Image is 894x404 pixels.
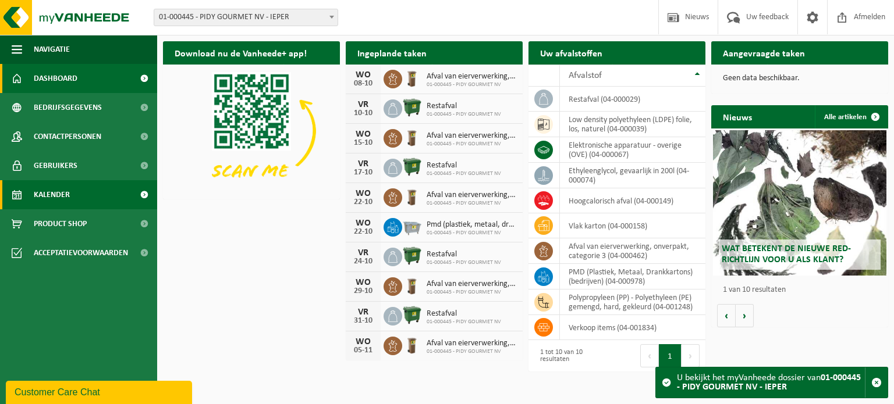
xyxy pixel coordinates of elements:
[713,130,886,276] a: Wat betekent de nieuwe RED-richtlijn voor u als klant?
[569,71,602,80] span: Afvalstof
[402,305,422,325] img: WB-1100-HPE-GN-01
[736,304,754,327] button: Volgende
[34,35,70,64] span: Navigatie
[402,157,422,177] img: WB-1100-HPE-GN-01
[352,278,375,287] div: WO
[352,159,375,169] div: VR
[154,9,338,26] span: 01-000445 - PIDY GOURMET NV - IEPER
[34,238,128,267] span: Acceptatievoorwaarden
[34,122,101,151] span: Contactpersonen
[6,378,194,404] iframe: chat widget
[402,98,422,117] img: WB-1100-HPE-GN-01
[723,74,877,83] p: Geen data beschikbaar.
[427,280,517,289] span: Afval van eierverwerking, onverpakt, categorie 3
[352,219,375,228] div: WO
[427,200,517,207] span: 01-000445 - PIDY GOURMET NV
[659,344,682,367] button: 1
[427,81,517,88] span: 01-000445 - PIDY GOURMET NV
[34,151,77,180] span: Gebruikers
[815,105,887,128] a: Alle artikelen
[346,41,438,64] h2: Ingeplande taken
[352,139,375,147] div: 15-10
[352,80,375,88] div: 08-10
[427,111,501,118] span: 01-000445 - PIDY GOURMET NV
[560,264,705,289] td: PMD (Plastiek, Metaal, Drankkartons) (bedrijven) (04-000978)
[427,230,517,237] span: 01-000445 - PIDY GOURMET NV
[560,188,705,213] td: hoogcalorisch afval (04-000149)
[352,130,375,139] div: WO
[711,41,817,64] h2: Aangevraagde taken
[427,339,517,348] span: Afval van eierverwerking, onverpakt, categorie 3
[682,344,700,367] button: Next
[560,163,705,188] td: ethyleenglycol, gevaarlijk in 200l (04-000074)
[560,137,705,163] td: elektronische apparatuur - overige (OVE) (04-000067)
[717,304,736,327] button: Vorige
[427,250,501,259] span: Restafval
[402,127,422,147] img: WB-0140-HPE-BN-01
[427,289,517,296] span: 01-000445 - PIDY GOURMET NV
[402,246,422,266] img: WB-1100-HPE-GN-01
[352,198,375,206] div: 22-10
[352,109,375,117] div: 10-10
[677,367,865,398] div: U bekijkt het myVanheede dossier van
[34,64,77,93] span: Dashboard
[560,289,705,315] td: polypropyleen (PP) - Polyethyleen (PE) gemengd, hard, gekleurd (04-001248)
[352,189,375,198] div: WO
[560,87,705,112] td: restafval (04-000029)
[352,70,375,80] div: WO
[402,216,422,236] img: WB-2500-GAL-GY-01
[352,248,375,258] div: VR
[560,315,705,340] td: verkoop items (04-001834)
[352,169,375,177] div: 17-10
[528,41,614,64] h2: Uw afvalstoffen
[352,287,375,295] div: 29-10
[352,228,375,236] div: 22-10
[427,161,501,170] span: Restafval
[640,344,659,367] button: Previous
[427,191,517,200] span: Afval van eierverwerking, onverpakt, categorie 3
[427,72,517,81] span: Afval van eierverwerking, onverpakt, categorie 3
[402,335,422,355] img: WB-0140-HPE-BN-01
[402,187,422,206] img: WB-0140-HPE-BN-01
[352,100,375,109] div: VR
[427,220,517,230] span: Pmd (plastiek, metaal, drankkartons) (bedrijven)
[711,105,764,128] h2: Nieuws
[677,373,861,392] strong: 01-000445 - PIDY GOURMET NV - IEPER
[352,308,375,317] div: VR
[427,348,517,355] span: 01-000445 - PIDY GOURMET NV
[163,41,318,64] h2: Download nu de Vanheede+ app!
[402,276,422,295] img: WB-0140-HPE-BN-01
[352,337,375,346] div: WO
[163,65,340,197] img: Download de VHEPlus App
[723,286,882,294] p: 1 van 10 resultaten
[352,346,375,355] div: 05-11
[34,209,87,238] span: Product Shop
[560,112,705,137] td: low density polyethyleen (LDPE) folie, los, naturel (04-000039)
[402,68,422,88] img: WB-0140-HPE-BN-01
[427,170,501,177] span: 01-000445 - PIDY GOURMET NV
[352,258,375,266] div: 24-10
[427,131,517,141] span: Afval van eierverwerking, onverpakt, categorie 3
[427,309,501,319] span: Restafval
[560,213,705,238] td: vlak karton (04-000158)
[427,102,501,111] span: Restafval
[534,343,611,369] div: 1 tot 10 van 10 resultaten
[427,141,517,148] span: 01-000445 - PIDY GOURMET NV
[34,180,70,209] span: Kalender
[34,93,102,122] span: Bedrijfsgegevens
[427,319,501,326] span: 01-000445 - PIDY GOURMET NV
[560,238,705,264] td: afval van eierverwerking, onverpakt, categorie 3 (04-000462)
[722,244,851,264] span: Wat betekent de nieuwe RED-richtlijn voor u als klant?
[352,317,375,325] div: 31-10
[427,259,501,266] span: 01-000445 - PIDY GOURMET NV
